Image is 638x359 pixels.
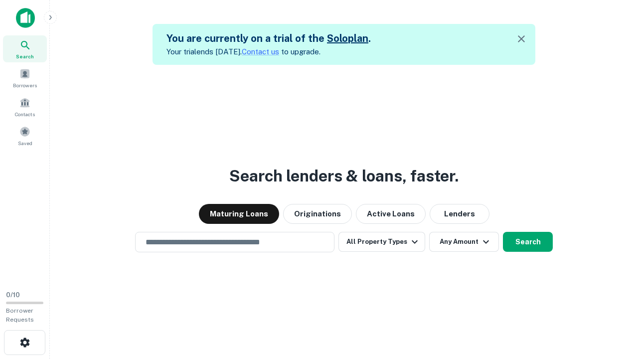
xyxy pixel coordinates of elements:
[356,204,426,224] button: Active Loans
[229,164,459,188] h3: Search lenders & loans, faster.
[327,32,368,44] a: Soloplan
[16,8,35,28] img: capitalize-icon.png
[16,52,34,60] span: Search
[503,232,553,252] button: Search
[3,64,47,91] a: Borrowers
[15,110,35,118] span: Contacts
[6,307,34,323] span: Borrower Requests
[429,232,499,252] button: Any Amount
[13,81,37,89] span: Borrowers
[3,93,47,120] a: Contacts
[283,204,352,224] button: Originations
[430,204,489,224] button: Lenders
[6,291,20,299] span: 0 / 10
[3,122,47,149] a: Saved
[338,232,425,252] button: All Property Types
[588,279,638,327] iframe: Chat Widget
[166,31,371,46] h5: You are currently on a trial of the .
[242,47,279,56] a: Contact us
[3,35,47,62] a: Search
[18,139,32,147] span: Saved
[166,46,371,58] p: Your trial ends [DATE]. to upgrade.
[199,204,279,224] button: Maturing Loans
